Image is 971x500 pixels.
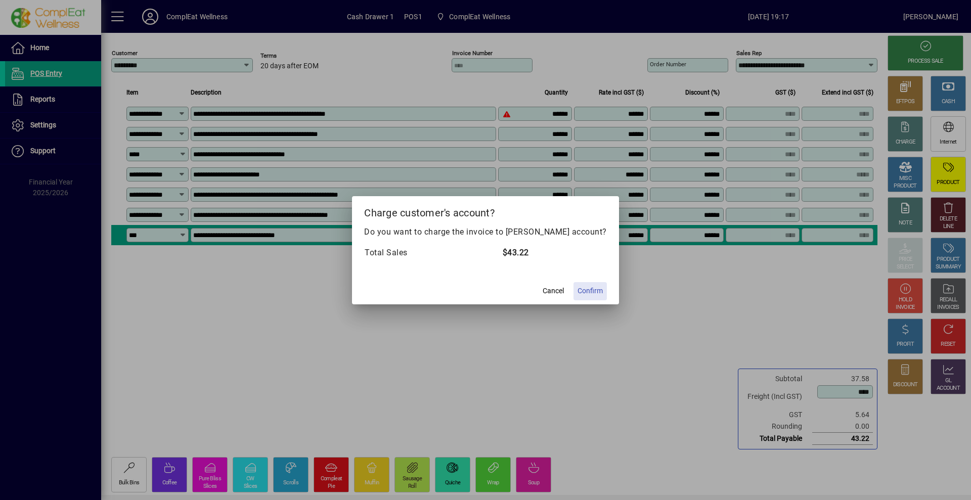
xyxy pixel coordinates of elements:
[364,246,502,259] td: Total Sales
[573,282,607,300] button: Confirm
[352,196,619,225] h2: Charge customer's account?
[537,282,569,300] button: Cancel
[578,286,603,296] span: Confirm
[543,286,564,296] span: Cancel
[502,246,607,259] td: $43.22
[364,226,607,238] p: Do you want to charge the invoice to [PERSON_NAME] account?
